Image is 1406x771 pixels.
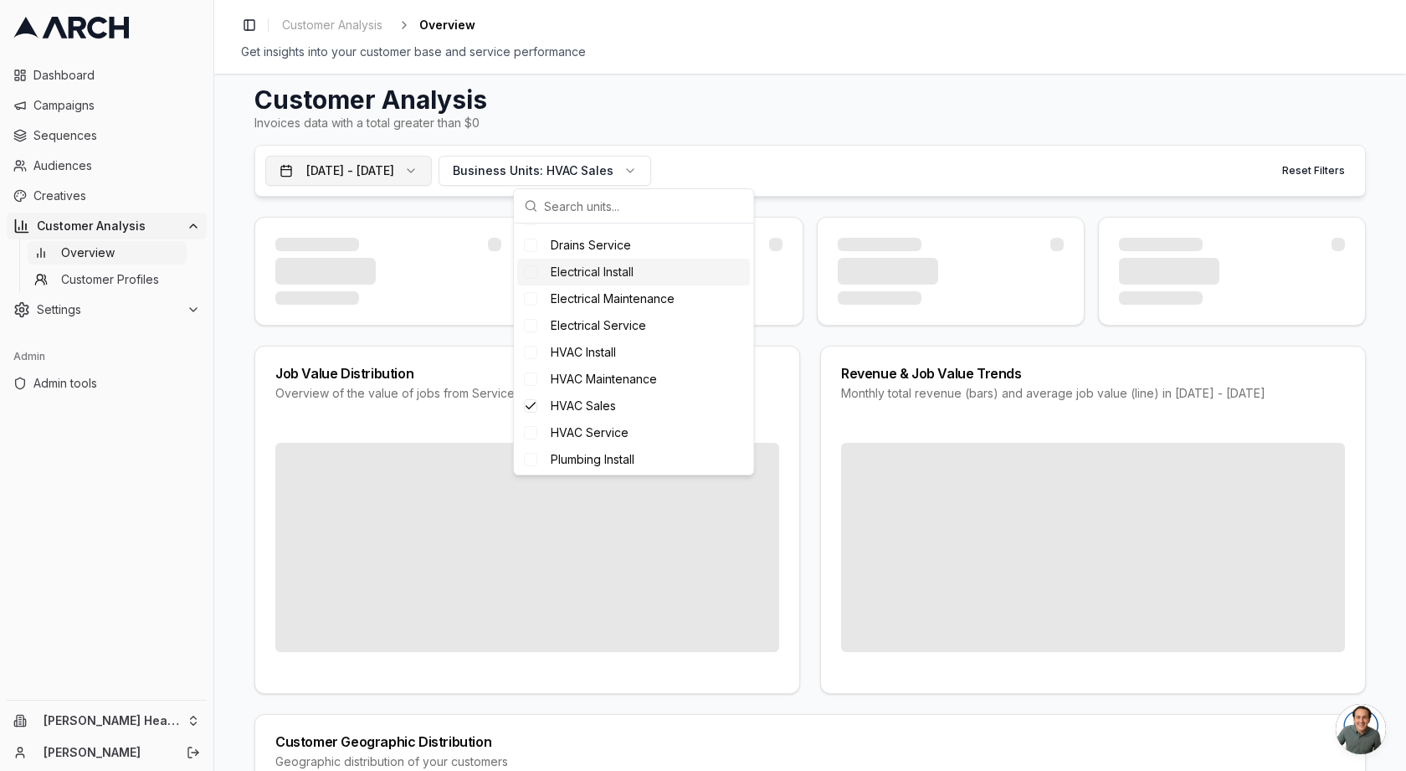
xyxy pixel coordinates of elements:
span: HVAC Service [551,424,629,441]
a: Campaigns [7,92,207,119]
a: Sequences [7,122,207,149]
div: Overview of the value of jobs from Service [GEOGRAPHIC_DATA] [275,385,779,402]
span: HVAC Install [551,344,616,361]
button: Log out [182,741,205,764]
nav: breadcrumb [275,13,475,37]
div: Job Value Distribution [275,367,779,380]
span: Dashboard [33,67,200,84]
span: Electrical Install [551,264,634,280]
button: Customer Analysis [7,213,207,239]
span: Business Units: [453,162,543,179]
div: Revenue & Job Value Trends [841,367,1345,380]
span: Customer Profiles [61,271,159,288]
span: Electrical Maintenance [551,290,675,307]
a: Overview [28,241,187,265]
div: Geographic distribution of your customers [275,753,1345,770]
span: Audiences [33,157,200,174]
span: Admin tools [33,375,200,392]
span: HVAC Maintenance [551,371,657,388]
span: Drains Service [551,237,631,254]
span: HVAC Sales [546,162,613,179]
button: [PERSON_NAME] Heating & Air Conditioning [7,707,207,734]
a: Open chat [1336,704,1386,754]
button: Reset Filters [1272,157,1355,184]
a: Dashboard [7,62,207,89]
button: Settings [7,296,207,323]
span: Creatives [33,188,200,204]
a: Customer Analysis [275,13,389,37]
span: Customer Analysis [37,218,180,234]
a: Admin tools [7,370,207,397]
button: [DATE] - [DATE] [265,156,432,186]
span: Campaigns [33,97,200,114]
a: [PERSON_NAME] [44,744,168,761]
a: Audiences [7,152,207,179]
span: Overview [419,17,475,33]
h1: Customer Analysis [254,85,1366,115]
span: Plumbing Install [551,451,634,468]
input: Search units... [544,189,743,223]
div: Customer Geographic Distribution [275,735,1345,748]
a: Customer Profiles [28,268,187,291]
div: Suggestions [514,224,753,475]
span: Electrical Service [551,317,646,334]
span: [PERSON_NAME] Heating & Air Conditioning [44,713,180,728]
button: Business Units:HVAC Sales [439,156,651,186]
span: Settings [37,301,180,318]
span: HVAC Sales [551,398,616,414]
span: Sequences [33,127,200,144]
div: Admin [7,343,207,370]
div: Get insights into your customer base and service performance [241,44,1379,60]
span: Overview [61,244,115,261]
span: Customer Analysis [282,17,382,33]
div: Invoices data with a total greater than $0 [254,115,1366,131]
a: Creatives [7,182,207,209]
div: Monthly total revenue (bars) and average job value (line) in [DATE] - [DATE] [841,385,1345,402]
